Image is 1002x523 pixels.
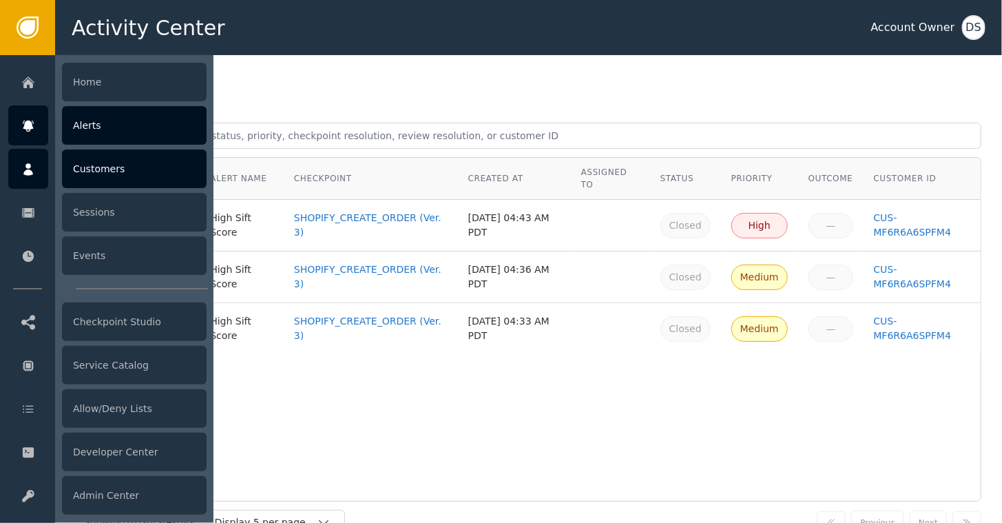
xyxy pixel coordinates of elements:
[62,346,207,384] div: Service Catalog
[62,193,207,232] div: Sessions
[8,192,207,232] a: Sessions
[210,314,273,343] div: High Sift Score
[210,172,273,185] div: Alert Name
[817,322,844,336] div: —
[62,236,207,275] div: Events
[8,149,207,189] a: Customers
[817,270,844,285] div: —
[62,433,207,471] div: Developer Center
[62,63,207,101] div: Home
[871,19,955,36] div: Account Owner
[72,12,225,43] span: Activity Center
[874,211,970,240] a: CUS-MF6R6A6SPFM4
[62,150,207,188] div: Customers
[468,172,561,185] div: Created At
[458,303,571,354] td: [DATE] 04:33 AM PDT
[874,172,970,185] div: Customer ID
[808,172,853,185] div: Outcome
[740,218,779,233] div: High
[62,106,207,145] div: Alerts
[8,475,207,515] a: Admin Center
[8,105,207,145] a: Alerts
[458,252,571,303] td: [DATE] 04:36 AM PDT
[210,211,273,240] div: High Sift Score
[817,218,844,233] div: —
[8,236,207,276] a: Events
[458,200,571,252] td: [DATE] 04:43 AM PDT
[669,322,702,336] div: Closed
[669,270,702,285] div: Closed
[660,172,711,185] div: Status
[8,302,207,342] a: Checkpoint Studio
[294,172,448,185] div: Checkpoint
[8,389,207,429] a: Allow/Deny Lists
[8,345,207,385] a: Service Catalog
[62,476,207,515] div: Admin Center
[874,263,970,291] a: CUS-MF6R6A6SPFM4
[8,62,207,102] a: Home
[62,302,207,341] div: Checkpoint Studio
[294,314,448,343] a: SHOPIFY_CREATE_ORDER (Ver. 3)
[62,389,207,428] div: Allow/Deny Lists
[740,270,779,285] div: Medium
[8,432,207,472] a: Developer Center
[210,263,273,291] div: High Sift Score
[962,15,985,40] button: DS
[740,322,779,336] div: Medium
[874,314,970,343] a: CUS-MF6R6A6SPFM4
[731,172,788,185] div: Priority
[76,123,981,149] input: Search by alert ID, agent, status, priority, checkpoint resolution, review resolution, or custome...
[294,211,448,240] a: SHOPIFY_CREATE_ORDER (Ver. 3)
[294,263,448,291] a: SHOPIFY_CREATE_ORDER (Ver. 3)
[581,166,640,191] div: Assigned To
[669,218,702,233] div: Closed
